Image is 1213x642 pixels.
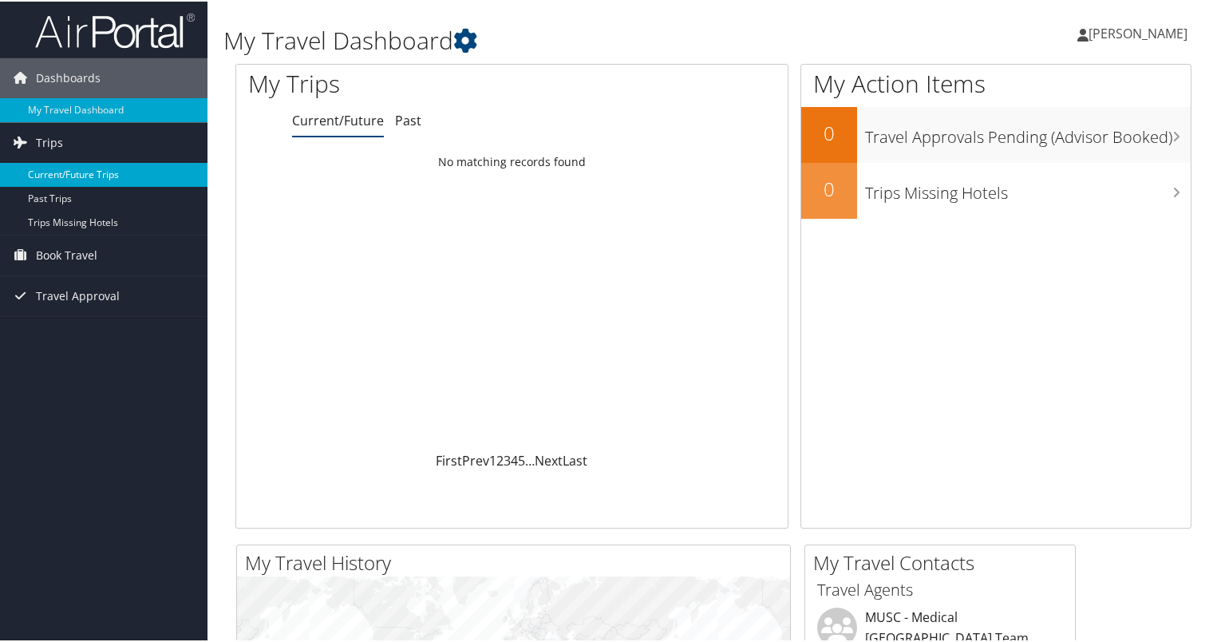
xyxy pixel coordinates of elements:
h3: Travel Approvals Pending (Advisor Booked) [865,117,1191,147]
a: First [436,450,462,468]
a: [PERSON_NAME] [1077,8,1203,56]
h2: 0 [801,174,857,201]
td: No matching records found [236,146,788,175]
a: Prev [462,450,489,468]
span: Travel Approval [36,275,120,315]
a: Current/Future [292,110,384,128]
h2: My Travel History [245,548,790,575]
img: airportal-logo.png [35,10,195,48]
h1: My Travel Dashboard [223,22,877,56]
span: … [525,450,535,468]
a: 2 [496,450,504,468]
h1: My Trips [248,65,546,99]
a: Next [535,450,563,468]
span: Book Travel [36,234,97,274]
a: Past [395,110,421,128]
h3: Trips Missing Hotels [865,172,1191,203]
span: Trips [36,121,63,161]
span: Dashboards [36,57,101,97]
h2: My Travel Contacts [813,548,1075,575]
h1: My Action Items [801,65,1191,99]
a: 4 [511,450,518,468]
a: 0Travel Approvals Pending (Advisor Booked) [801,105,1191,161]
a: 1 [489,450,496,468]
span: [PERSON_NAME] [1089,23,1187,41]
a: 5 [518,450,525,468]
a: 0Trips Missing Hotels [801,161,1191,217]
h2: 0 [801,118,857,145]
a: Last [563,450,587,468]
h3: Travel Agents [817,577,1063,600]
a: 3 [504,450,511,468]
